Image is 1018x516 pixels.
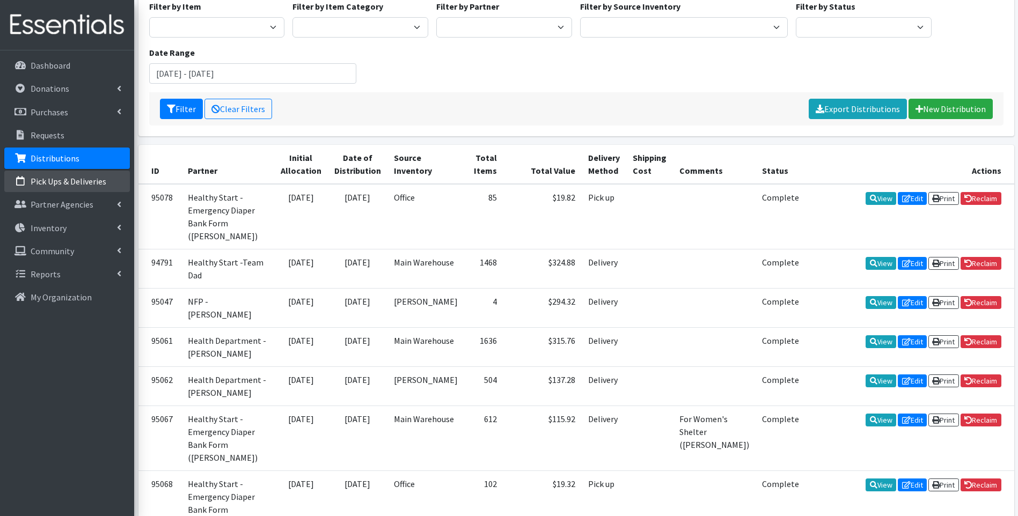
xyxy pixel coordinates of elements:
p: Distributions [31,153,79,164]
a: View [866,374,896,387]
td: [PERSON_NAME] [387,288,464,327]
a: Pick Ups & Deliveries [4,171,130,192]
a: Dashboard [4,55,130,76]
a: View [866,414,896,426]
td: $137.28 [503,366,582,406]
a: Print [928,478,959,491]
a: Edit [898,335,927,348]
th: Total Value [503,145,582,184]
td: Main Warehouse [387,327,464,366]
td: $324.88 [503,249,582,288]
td: Healthy Start -Team Dad [181,249,274,288]
td: Pick up [582,184,626,249]
th: Comments [673,145,756,184]
th: ID [138,145,181,184]
td: 94791 [138,249,181,288]
td: Healthy Start - Emergency Diaper Bank Form ([PERSON_NAME]) [181,406,274,470]
a: Purchases [4,101,130,123]
a: Community [4,240,130,262]
a: Print [928,296,959,309]
th: Shipping Cost [626,145,673,184]
p: Reports [31,269,61,279]
a: Clear Filters [204,99,272,119]
a: Reclaim [961,296,1001,309]
p: Community [31,246,74,256]
a: Reports [4,263,130,285]
td: Office [387,184,464,249]
td: Complete [756,327,805,366]
button: Filter [160,99,203,119]
a: Reclaim [961,192,1001,205]
th: Source Inventory [387,145,464,184]
td: Health Department - [PERSON_NAME] [181,327,274,366]
td: Delivery [582,288,626,327]
td: [DATE] [274,184,328,249]
td: Complete [756,288,805,327]
td: Complete [756,366,805,406]
td: 612 [464,406,503,470]
td: [DATE] [274,366,328,406]
label: Date Range [149,46,195,59]
td: $315.76 [503,327,582,366]
input: January 1, 2011 - December 31, 2011 [149,63,357,84]
a: Print [928,335,959,348]
a: Print [928,257,959,270]
a: Reclaim [961,478,1001,491]
a: New Distribution [909,99,993,119]
td: [DATE] [328,327,387,366]
td: 95067 [138,406,181,470]
th: Total Items [464,145,503,184]
p: Purchases [31,107,68,117]
a: Reclaim [961,374,1001,387]
td: Complete [756,184,805,249]
td: [PERSON_NAME] [387,366,464,406]
td: 95047 [138,288,181,327]
td: Delivery [582,327,626,366]
td: $115.92 [503,406,582,470]
th: Date of Distribution [328,145,387,184]
a: View [866,335,896,348]
a: Distributions [4,148,130,169]
td: $294.32 [503,288,582,327]
td: 4 [464,288,503,327]
a: Print [928,414,959,426]
p: Pick Ups & Deliveries [31,176,106,187]
td: Main Warehouse [387,406,464,470]
td: [DATE] [328,406,387,470]
a: Export Distributions [809,99,907,119]
td: Complete [756,406,805,470]
th: Partner [181,145,274,184]
td: [DATE] [328,366,387,406]
a: Edit [898,414,927,426]
td: Delivery [582,249,626,288]
a: Donations [4,78,130,99]
td: [DATE] [328,288,387,327]
a: View [866,192,896,205]
img: HumanEssentials [4,7,130,43]
td: 85 [464,184,503,249]
td: NFP - [PERSON_NAME] [181,288,274,327]
a: Edit [898,192,927,205]
td: [DATE] [274,288,328,327]
td: For Women's Shelter ([PERSON_NAME]) [673,406,756,470]
p: My Organization [31,292,92,303]
a: Reclaim [961,335,1001,348]
th: Initial Allocation [274,145,328,184]
a: Reclaim [961,257,1001,270]
a: Print [928,192,959,205]
p: Donations [31,83,69,94]
td: 95061 [138,327,181,366]
a: View [866,296,896,309]
td: [DATE] [328,184,387,249]
td: [DATE] [274,327,328,366]
a: Partner Agencies [4,194,130,215]
th: Status [756,145,805,184]
th: Delivery Method [582,145,626,184]
td: 1636 [464,327,503,366]
td: [DATE] [328,249,387,288]
a: Requests [4,124,130,146]
p: Inventory [31,223,67,233]
td: 95062 [138,366,181,406]
a: View [866,478,896,491]
td: $19.82 [503,184,582,249]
